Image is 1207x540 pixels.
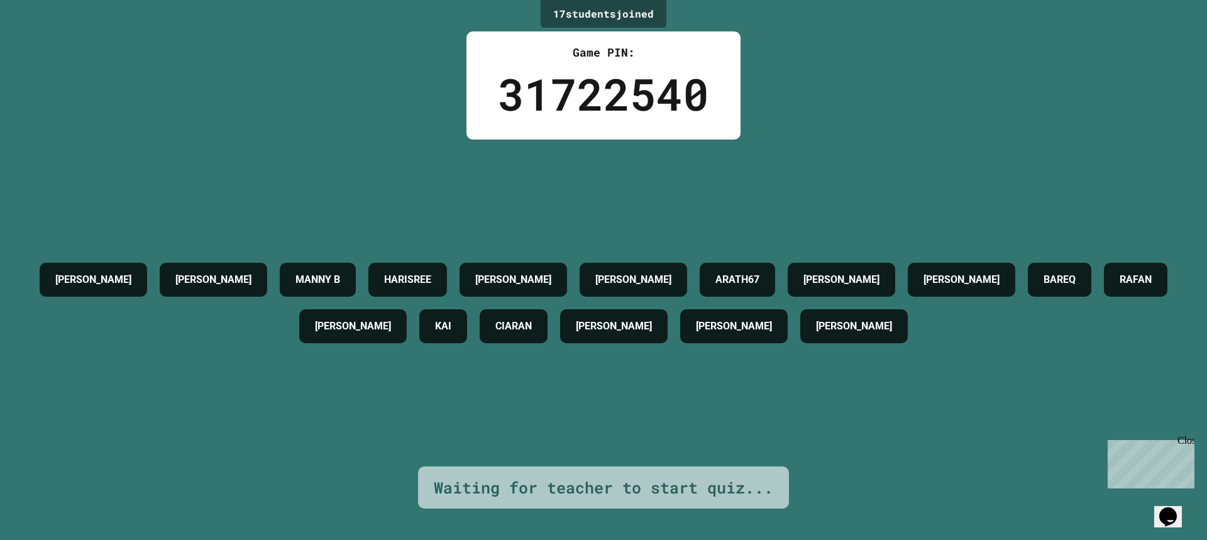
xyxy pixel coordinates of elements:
h4: [PERSON_NAME] [923,272,1000,287]
h4: [PERSON_NAME] [803,272,879,287]
h4: MANNY B [295,272,340,287]
h4: [PERSON_NAME] [576,319,652,334]
h4: [PERSON_NAME] [315,319,391,334]
iframe: chat widget [1154,490,1194,527]
h4: KAI [435,319,451,334]
h4: [PERSON_NAME] [595,272,671,287]
div: Waiting for teacher to start quiz... [434,476,773,500]
h4: ARATH67 [715,272,759,287]
div: 31722540 [498,61,709,127]
h4: RAFAN [1120,272,1152,287]
h4: BAREQ [1044,272,1076,287]
div: Game PIN: [498,44,709,61]
h4: [PERSON_NAME] [175,272,251,287]
h4: [PERSON_NAME] [55,272,131,287]
h4: HARISREE [384,272,431,287]
h4: [PERSON_NAME] [816,319,892,334]
h4: CIARAN [495,319,532,334]
h4: [PERSON_NAME] [696,319,772,334]
iframe: chat widget [1103,435,1194,488]
div: Chat with us now!Close [5,5,87,80]
h4: [PERSON_NAME] [475,272,551,287]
